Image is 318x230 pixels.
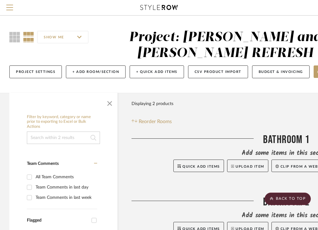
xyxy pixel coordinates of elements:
[103,96,116,108] button: Close
[27,161,59,166] span: Team Comments
[139,118,172,125] span: Reorder Rooms
[132,98,173,110] div: Displaying 2 products
[27,115,100,129] h6: Filter by keyword, category or name prior to exporting to Excel or Bulk Actions
[27,218,88,223] div: Flagged
[66,65,126,78] button: + Add Room/Section
[173,160,224,172] button: Quick Add Items
[9,65,62,78] button: Project Settings
[36,182,96,192] div: Team Comments in last day
[36,193,96,203] div: Team Comments in last week
[188,65,248,78] button: CSV Product Import
[27,132,100,144] input: Search within 2 results
[36,172,96,182] div: All Team Comments
[227,160,268,172] button: Upload Item
[252,65,310,78] button: Budget & Invoicing
[132,118,172,125] button: Reorder Rooms
[265,193,311,205] scroll-to-top-button: BACK TO TOP
[182,165,220,168] span: Quick Add Items
[130,65,184,78] button: + Quick Add Items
